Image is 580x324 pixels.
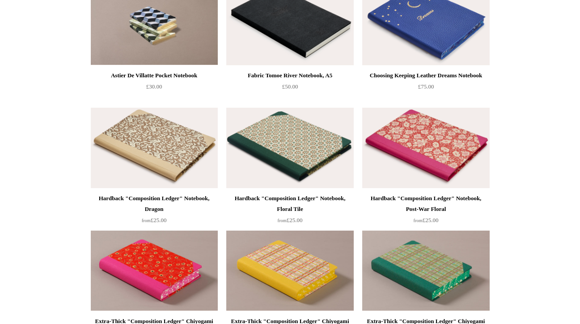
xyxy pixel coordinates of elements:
span: £25.00 [414,217,439,223]
span: from [414,218,423,223]
span: £75.00 [418,83,434,90]
div: Hardback "Composition Ledger" Notebook, Dragon [93,193,216,215]
img: Hardback "Composition Ledger" Notebook, Dragon [91,108,218,188]
div: Fabric Tomoe River Notebook, A5 [229,70,351,81]
div: Choosing Keeping Leather Dreams Notebook [364,70,487,81]
a: Hardback "Composition Ledger" Notebook, Floral Tile Hardback "Composition Ledger" Notebook, Flora... [226,108,353,188]
span: £50.00 [282,83,298,90]
a: Extra-Thick "Composition Ledger" Chiyogami Notebook, Mid-Century Floral Extra-Thick "Composition ... [91,231,218,311]
a: Extra-Thick "Composition Ledger" Chiyogami Notebook, Yellow Tartan Extra-Thick "Composition Ledge... [226,231,353,311]
a: Astier De Villatte Pocket Notebook £30.00 [91,70,218,107]
img: Extra-Thick "Composition Ledger" Chiyogami Notebook, Green Tartan [362,231,489,311]
a: Hardback "Composition Ledger" Notebook, Floral Tile from£25.00 [226,193,353,230]
div: Hardback "Composition Ledger" Notebook, Floral Tile [229,193,351,215]
div: Astier De Villatte Pocket Notebook [93,70,216,81]
img: Extra-Thick "Composition Ledger" Chiyogami Notebook, Yellow Tartan [226,231,353,311]
a: Hardback "Composition Ledger" Notebook, Dragon Hardback "Composition Ledger" Notebook, Dragon [91,108,218,188]
img: Extra-Thick "Composition Ledger" Chiyogami Notebook, Mid-Century Floral [91,231,218,311]
a: Hardback "Composition Ledger" Notebook, Post-War Floral from£25.00 [362,193,489,230]
div: Hardback "Composition Ledger" Notebook, Post-War Floral [364,193,487,215]
a: Hardback "Composition Ledger" Notebook, Dragon from£25.00 [91,193,218,230]
span: £25.00 [142,217,167,223]
img: Hardback "Composition Ledger" Notebook, Post-War Floral [362,108,489,188]
a: Hardback "Composition Ledger" Notebook, Post-War Floral Hardback "Composition Ledger" Notebook, P... [362,108,489,188]
img: Hardback "Composition Ledger" Notebook, Floral Tile [226,108,353,188]
a: Extra-Thick "Composition Ledger" Chiyogami Notebook, Green Tartan Extra-Thick "Composition Ledger... [362,231,489,311]
a: Fabric Tomoe River Notebook, A5 £50.00 [226,70,353,107]
span: £25.00 [278,217,303,223]
span: £30.00 [146,83,162,90]
span: from [278,218,287,223]
a: Choosing Keeping Leather Dreams Notebook £75.00 [362,70,489,107]
span: from [142,218,151,223]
